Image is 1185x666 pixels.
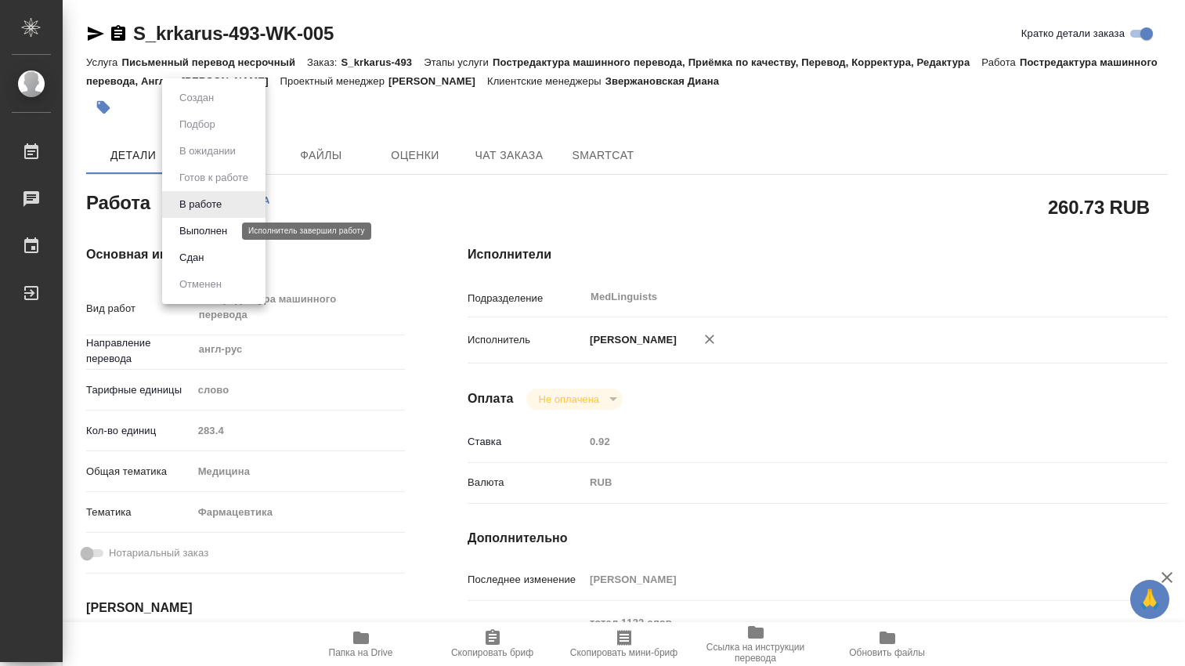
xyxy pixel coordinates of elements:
button: В работе [175,196,226,213]
button: Сдан [175,249,208,266]
button: Подбор [175,116,220,133]
button: Отменен [175,276,226,293]
button: В ожидании [175,143,240,160]
button: Готов к работе [175,169,253,186]
button: Выполнен [175,223,232,240]
button: Создан [175,89,219,107]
